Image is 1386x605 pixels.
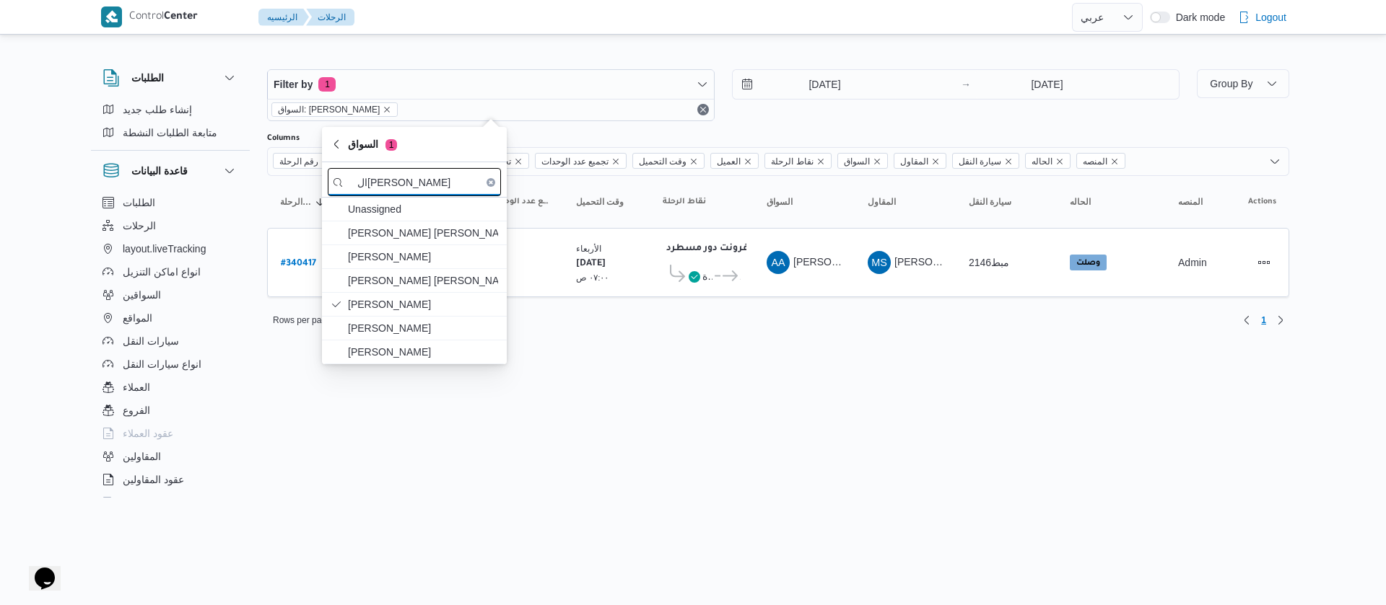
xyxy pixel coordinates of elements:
span: وصلت [1070,255,1107,270]
span: السواقين [123,286,161,304]
span: الرحلات [123,217,156,234]
button: Logout [1232,3,1292,32]
span: Filter by [274,76,313,93]
span: [PERSON_NAME] [348,319,498,337]
span: العميل [717,154,741,169]
span: Dark mode [1170,12,1225,23]
span: مبط2146 [969,257,1009,268]
input: Press the down key to open a popover containing a calendar. [733,70,897,99]
button: الرحلات [97,214,244,237]
div: Alsaid Abadaliqadr Khatab Muhammad [767,251,790,274]
button: remove selected entity [383,105,391,114]
button: عقود العملاء [97,422,244,445]
button: Remove نقاط الرحلة from selection in this group [816,157,825,166]
span: AA [771,251,785,274]
button: Remove السواق from selection in this group [873,157,881,166]
span: Unassigned [348,200,498,218]
span: وقت التحميل [632,153,705,169]
span: تجميع عدد الوحدات [541,154,609,169]
span: تجميع عدد الوحدات [489,196,550,208]
span: 1 [385,139,397,151]
div: Muhammad Slah Abadalltaif Alshrif [868,251,891,274]
b: # 340417 [281,259,316,269]
input: Press the down key to open a popover containing a calendar. [975,70,1119,99]
span: وقت التحميل [639,154,687,169]
h3: قاعدة البيانات [131,162,188,180]
button: Group By [1197,69,1289,98]
button: Rows per page:10 [267,312,366,329]
button: رقم الرحلةSorted in descending order [274,190,332,213]
span: layout.liveTracking [123,240,206,257]
span: Group By [1210,78,1252,89]
span: انواع اماكن التنزيل [123,263,201,281]
span: سيارة النقل [969,196,1011,208]
button: Remove العميل from selection in this group [744,157,752,166]
button: انواع اماكن التنزيل [97,260,244,283]
span: المقاول [894,153,946,169]
span: المنصه [1178,196,1203,208]
button: المقاول [862,190,949,213]
button: السواقين [97,283,244,306]
button: متابعة الطلبات النشطة [97,121,244,144]
button: Remove تجميع عدد الوحدات from selection in this group [611,157,620,166]
button: انواع سيارات النقل [97,353,244,376]
button: Filter by1 active filters [268,70,714,99]
h3: الطلبات [131,69,164,87]
button: اجهزة التليفون [97,491,244,514]
button: الرحلات [306,9,354,26]
span: سيارة النقل [952,153,1019,169]
small: ٠٧:٠٠ ص [576,273,609,282]
span: قسم أول القاهرة الجديدة [702,268,712,285]
span: الحاله [1025,153,1071,169]
a: #340417 [281,253,316,273]
b: فرونت دور مسطرد [666,244,749,254]
button: الحاله [1064,190,1158,213]
span: السواق [837,153,888,169]
button: الطلبات [97,191,244,214]
button: الفروع [97,399,244,422]
div: الطلبات [91,98,250,150]
button: Remove [694,101,712,118]
span: سيارات النقل [123,332,179,350]
span: Logout [1255,9,1286,26]
span: السواق [348,136,397,153]
label: Columns [267,133,300,144]
input: search filters [328,168,501,196]
span: [PERSON_NAME] [348,296,498,313]
button: الرئيسيه [258,9,309,26]
button: layout.liveTracking [97,237,244,260]
button: قاعدة البيانات [103,162,238,180]
span: Actions [1248,196,1276,208]
span: [PERSON_NAME] [894,256,977,268]
button: Open list of options [1269,156,1281,167]
button: Remove الحاله from selection in this group [1055,157,1064,166]
span: وقت التحميل [576,196,624,208]
span: المقاول [900,154,928,169]
span: إنشاء طلب جديد [123,101,192,118]
span: الطلبات [123,194,155,211]
button: المنصه [1172,190,1210,213]
span: السواق [844,154,870,169]
button: السواق [761,190,847,213]
button: وقت التحميل [570,190,642,213]
button: Page 1 of 1 [1255,312,1272,329]
span: السواق [767,196,793,208]
span: متابعة الطلبات النشطة [123,124,217,141]
span: المنصه [1083,154,1107,169]
button: المواقع [97,306,244,330]
span: المقاولين [123,448,161,465]
span: 1 [1261,312,1266,329]
span: MS [871,251,887,274]
button: Remove سيارة النقل from selection in this group [1004,157,1013,166]
span: الفروع [123,402,150,419]
span: السواق: [PERSON_NAME] [278,103,380,116]
span: عقود المقاولين [123,471,184,488]
small: الأربعاء [576,244,601,253]
b: [DATE] [576,259,606,269]
span: اجهزة التليفون [123,494,183,511]
span: العميل [710,153,759,169]
span: عقود العملاء [123,425,173,442]
button: عقود المقاولين [97,468,244,491]
button: Clear input [487,178,495,187]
